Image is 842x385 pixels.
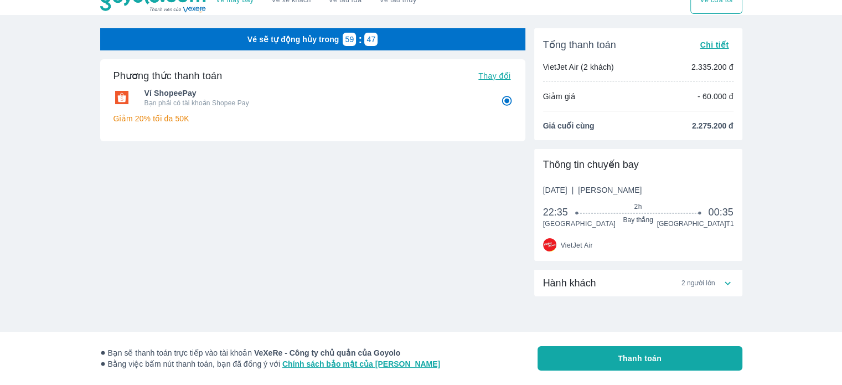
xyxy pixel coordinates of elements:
p: - 60.000 đ [698,91,733,102]
span: Bằng việc bấm nút thanh toán, bạn đã đồng ý với [100,358,441,369]
span: 2.275.200 đ [692,120,733,131]
span: Thanh toán [618,353,662,364]
p: : [356,34,364,45]
p: Giảm 20% tối đa 50K [113,113,512,124]
span: Bay thẳng [577,215,699,224]
span: Hành khách [543,276,596,290]
div: Thông tin chuyến bay [543,158,733,171]
span: 2h [577,202,699,211]
span: Tổng thanh toán [543,38,616,52]
p: 59 [345,34,354,45]
strong: VeXeRe - Công ty chủ quản của Goyolo [254,348,400,357]
button: Thay đổi [474,68,515,84]
button: Chi tiết [695,37,733,53]
button: Thanh toán [538,346,742,371]
div: Ví ShopeePayVí ShopeePayBạn phải có tài khoản Shopee Pay [113,84,512,111]
a: Chính sách bảo mật của [PERSON_NAME] [282,360,440,368]
span: 2 người lớn [681,279,715,288]
span: 00:35 [708,206,733,219]
span: Ví ShopeePay [144,88,485,99]
span: Giá cuối cùng [543,120,595,131]
p: 47 [366,34,375,45]
span: [GEOGRAPHIC_DATA] T1 [657,219,733,228]
p: Vé sẽ tự động hủy trong [247,34,339,45]
p: Bạn phải có tài khoản Shopee Pay [144,99,485,107]
img: Ví ShopeePay [113,91,130,104]
span: [PERSON_NAME] [578,186,642,194]
h6: Phương thức thanh toán [113,69,223,83]
span: Thay đổi [478,71,510,80]
span: VietJet Air [561,241,593,250]
p: 2.335.200 đ [691,61,733,73]
div: Hành khách2 người lớn [534,270,742,296]
span: 22:35 [543,206,577,219]
span: Bạn sẽ thanh toán trực tiếp vào tài khoản [100,347,441,358]
p: Giảm giá [543,91,575,102]
p: VietJet Air (2 khách) [543,61,614,73]
span: | [572,186,574,194]
span: Chi tiết [700,40,729,49]
span: [DATE] [543,184,642,196]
